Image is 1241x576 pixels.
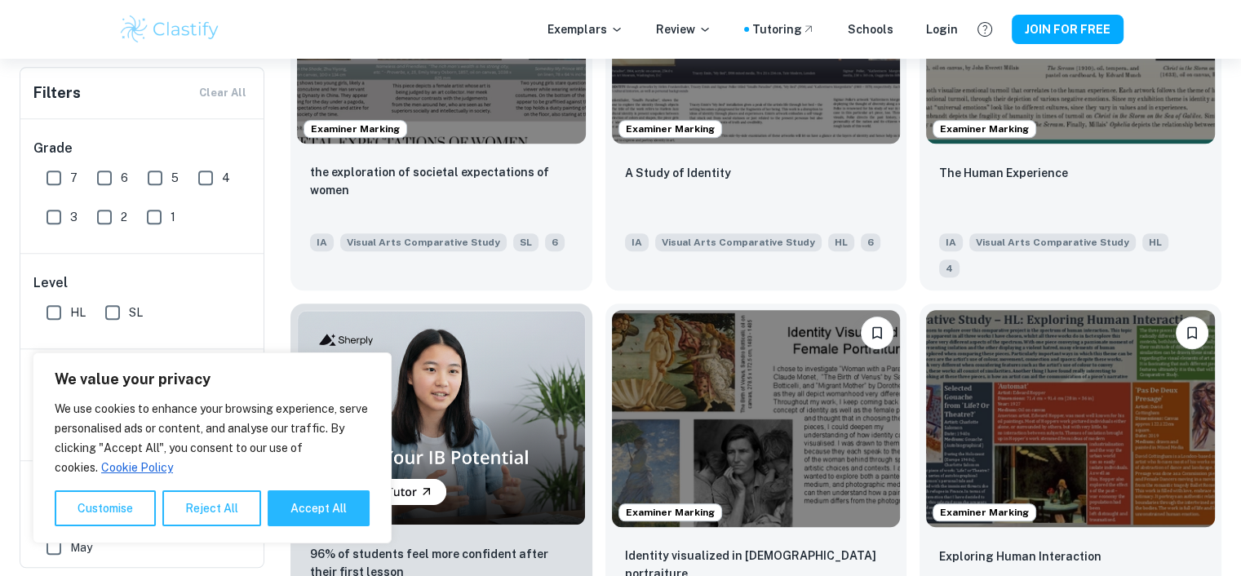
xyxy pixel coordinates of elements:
[100,460,174,475] a: Cookie Policy
[129,304,143,321] span: SL
[547,20,623,38] p: Exemplars
[625,233,649,251] span: IA
[969,233,1136,251] span: Visual Arts Comparative Study
[268,490,370,526] button: Accept All
[655,233,822,251] span: Visual Arts Comparative Study
[939,164,1068,182] p: The Human Experience
[162,490,261,526] button: Reject All
[1012,15,1124,44] button: JOIN FOR FREE
[828,233,854,251] span: HL
[70,304,86,321] span: HL
[55,490,156,526] button: Customise
[656,20,711,38] p: Review
[310,163,573,199] p: the exploration of societal expectations of women
[619,122,721,136] span: Examiner Marking
[619,505,721,520] span: Examiner Marking
[939,233,963,251] span: IA
[33,82,81,104] h6: Filters
[340,233,507,251] span: Visual Arts Comparative Study
[222,169,230,187] span: 4
[752,20,815,38] a: Tutoring
[939,259,960,277] span: 4
[33,139,252,158] h6: Grade
[513,233,539,251] span: SL
[545,233,565,251] span: 6
[926,310,1215,526] img: Visual Arts Comparative Study IA example thumbnail: Exploring Human Interaction
[861,233,880,251] span: 6
[33,273,252,293] h6: Level
[70,169,78,187] span: 7
[304,122,406,136] span: Examiner Marking
[612,310,901,526] img: Visual Arts Comparative Study IA example thumbnail: Identity visualized in female portraitur
[933,505,1035,520] span: Examiner Marking
[861,317,893,349] button: Please log in to bookmark exemplars
[55,370,370,389] p: We value your privacy
[971,16,999,43] button: Help and Feedback
[1176,317,1208,349] button: Please log in to bookmark exemplars
[171,169,179,187] span: 5
[939,547,1101,565] p: Exploring Human Interaction
[848,20,893,38] a: Schools
[121,169,128,187] span: 6
[933,122,1035,136] span: Examiner Marking
[70,208,78,226] span: 3
[926,20,958,38] a: Login
[297,310,586,525] img: Thumbnail
[121,208,127,226] span: 2
[55,399,370,477] p: We use cookies to enhance your browsing experience, serve personalised ads or content, and analys...
[310,233,334,251] span: IA
[1142,233,1168,251] span: HL
[625,164,731,182] p: A Study of Identity
[70,538,92,556] span: May
[118,13,222,46] img: Clastify logo
[171,208,175,226] span: 1
[33,352,392,543] div: We value your privacy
